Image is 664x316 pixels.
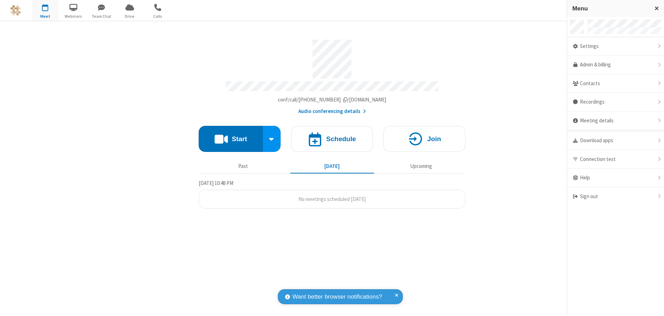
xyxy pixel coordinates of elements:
span: [DATE] 10:48 PM [199,180,233,186]
h4: Schedule [326,136,356,142]
div: Connection test [567,150,664,169]
div: Meeting details [567,112,664,130]
span: Webinars [60,13,86,19]
span: Drive [117,13,143,19]
span: Calls [145,13,171,19]
span: Want better browser notifications? [292,292,382,301]
div: Help [567,169,664,187]
a: Admin & billing [567,56,664,74]
section: Today's Meetings [199,179,465,209]
button: Start [199,126,263,152]
button: [DATE] [290,160,374,173]
div: Settings [567,37,664,56]
div: Start conference options [263,126,281,152]
button: Audio conferencing details [298,107,366,115]
h4: Join [427,136,441,142]
div: Sign out [567,187,664,206]
span: No meetings scheduled [DATE] [298,196,366,202]
span: Team Chat [89,13,115,19]
button: Schedule [291,126,373,152]
h3: Menu [572,5,648,12]
img: QA Selenium DO NOT DELETE OR CHANGE [10,5,21,16]
button: Past [201,160,285,173]
h4: Start [232,136,247,142]
button: Upcoming [379,160,463,173]
div: Download apps [567,131,664,150]
div: Recordings [567,93,664,112]
button: Copy my meeting room linkCopy my meeting room link [278,96,387,104]
span: Meet [32,13,58,19]
section: Account details [199,34,465,115]
button: Join [383,126,465,152]
div: Contacts [567,74,664,93]
span: Copy my meeting room link [278,96,387,103]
